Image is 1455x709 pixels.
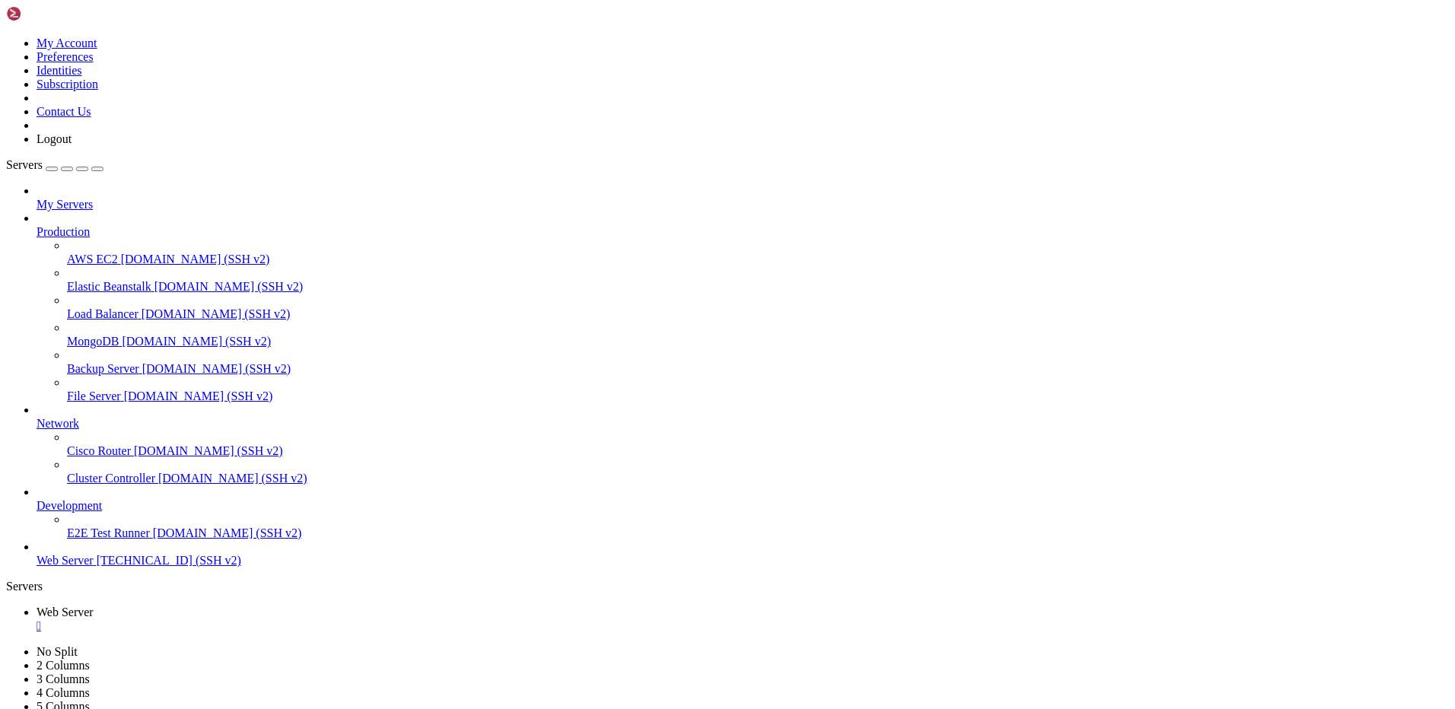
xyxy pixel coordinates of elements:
[67,348,1449,376] li: Backup Server [DOMAIN_NAME] (SSH v2)
[154,280,304,293] span: [DOMAIN_NAME] (SSH v2)
[67,266,1449,294] li: Elastic Beanstalk [DOMAIN_NAME] (SSH v2)
[37,225,1449,239] a: Production
[67,458,1449,485] li: Cluster Controller [DOMAIN_NAME] (SSH v2)
[67,513,1449,540] li: E2E Test Runner [DOMAIN_NAME] (SSH v2)
[67,335,119,348] span: MongoDB
[67,472,1449,485] a: Cluster Controller [DOMAIN_NAME] (SSH v2)
[153,526,302,539] span: [DOMAIN_NAME] (SSH v2)
[67,280,151,293] span: Elastic Beanstalk
[67,253,1449,266] a: AWS EC2 [DOMAIN_NAME] (SSH v2)
[67,362,1449,376] a: Backup Server [DOMAIN_NAME] (SSH v2)
[37,37,97,49] a: My Account
[67,239,1449,266] li: AWS EC2 [DOMAIN_NAME] (SSH v2)
[67,526,150,539] span: E2E Test Runner
[67,294,1449,321] li: Load Balancer [DOMAIN_NAME] (SSH v2)
[67,335,1449,348] a: MongoDB [DOMAIN_NAME] (SSH v2)
[37,554,1449,568] a: Web Server [TECHNICAL_ID] (SSH v2)
[97,554,241,567] span: [TECHNICAL_ID] (SSH v2)
[122,335,271,348] span: [DOMAIN_NAME] (SSH v2)
[37,211,1449,403] li: Production
[142,362,291,375] span: [DOMAIN_NAME] (SSH v2)
[67,321,1449,348] li: MongoDB [DOMAIN_NAME] (SSH v2)
[37,606,94,618] span: Web Server
[37,417,1449,431] a: Network
[124,389,273,402] span: [DOMAIN_NAME] (SSH v2)
[37,50,94,63] a: Preferences
[6,6,94,21] img: Shellngn
[6,158,103,171] a: Servers
[37,554,94,567] span: Web Server
[6,158,43,171] span: Servers
[142,307,291,320] span: [DOMAIN_NAME] (SSH v2)
[67,307,1449,321] a: Load Balancer [DOMAIN_NAME] (SSH v2)
[67,307,138,320] span: Load Balancer
[37,198,1449,211] a: My Servers
[37,225,90,238] span: Production
[37,403,1449,485] li: Network
[6,580,1449,593] div: Servers
[37,64,82,77] a: Identities
[67,362,139,375] span: Backup Server
[37,485,1449,540] li: Development
[37,499,102,512] span: Development
[67,253,118,265] span: AWS EC2
[37,132,72,145] a: Logout
[121,253,270,265] span: [DOMAIN_NAME] (SSH v2)
[37,686,90,699] a: 4 Columns
[67,280,1449,294] a: Elastic Beanstalk [DOMAIN_NAME] (SSH v2)
[37,184,1449,211] li: My Servers
[67,389,121,402] span: File Server
[37,659,90,672] a: 2 Columns
[134,444,283,457] span: [DOMAIN_NAME] (SSH v2)
[37,78,98,91] a: Subscription
[67,376,1449,403] li: File Server [DOMAIN_NAME] (SSH v2)
[37,645,78,658] a: No Split
[37,672,90,685] a: 3 Columns
[37,619,1449,633] a: 
[37,198,93,211] span: My Servers
[67,444,131,457] span: Cisco Router
[67,472,155,485] span: Cluster Controller
[67,431,1449,458] li: Cisco Router [DOMAIN_NAME] (SSH v2)
[158,472,307,485] span: [DOMAIN_NAME] (SSH v2)
[37,540,1449,568] li: Web Server [TECHNICAL_ID] (SSH v2)
[67,526,1449,540] a: E2E Test Runner [DOMAIN_NAME] (SSH v2)
[67,389,1449,403] a: File Server [DOMAIN_NAME] (SSH v2)
[37,417,79,430] span: Network
[67,444,1449,458] a: Cisco Router [DOMAIN_NAME] (SSH v2)
[37,499,1449,513] a: Development
[37,606,1449,633] a: Web Server
[37,105,91,118] a: Contact Us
